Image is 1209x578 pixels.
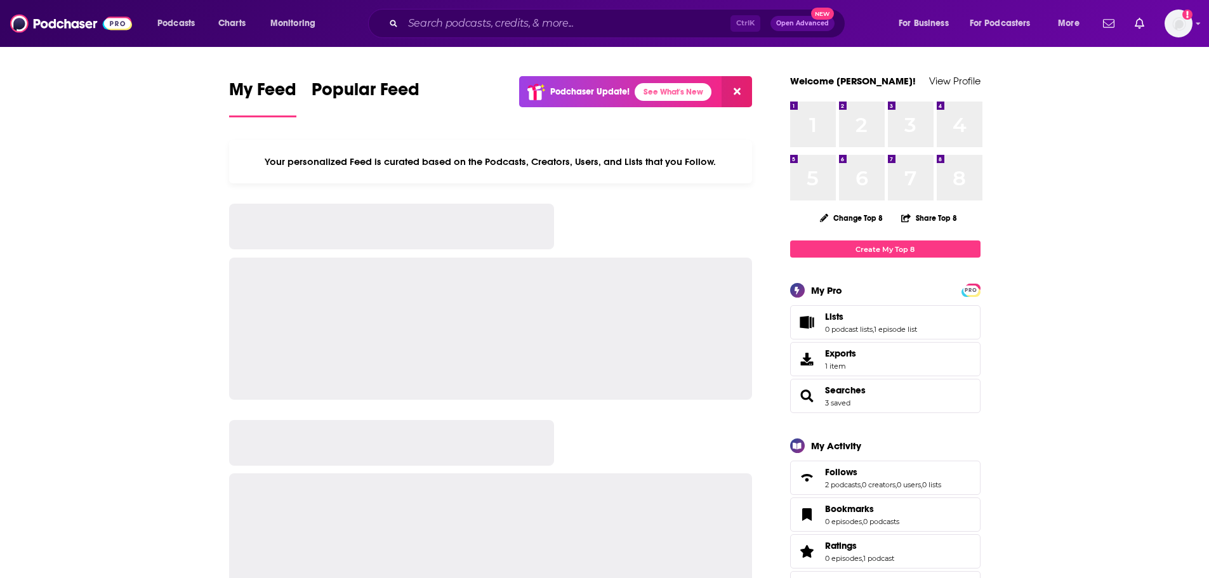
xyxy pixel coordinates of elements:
[795,387,820,405] a: Searches
[825,398,850,407] a: 3 saved
[825,554,862,563] a: 0 episodes
[550,86,630,97] p: Podchaser Update!
[825,325,873,334] a: 0 podcast lists
[1049,13,1095,34] button: open menu
[863,554,894,563] a: 1 podcast
[825,480,861,489] a: 2 podcasts
[1165,10,1192,37] button: Show profile menu
[149,13,211,34] button: open menu
[963,286,979,295] span: PRO
[825,517,862,526] a: 0 episodes
[1130,13,1149,34] a: Show notifications dropdown
[380,9,857,38] div: Search podcasts, credits, & more...
[795,469,820,487] a: Follows
[961,13,1049,34] button: open menu
[825,384,866,396] a: Searches
[825,362,856,371] span: 1 item
[862,554,863,563] span: ,
[825,503,899,515] a: Bookmarks
[897,480,921,489] a: 0 users
[825,311,843,322] span: Lists
[825,348,856,359] span: Exports
[270,15,315,32] span: Monitoring
[790,342,981,376] a: Exports
[862,517,863,526] span: ,
[229,140,753,183] div: Your personalized Feed is curated based on the Podcasts, Creators, Users, and Lists that you Follow.
[730,15,760,32] span: Ctrl K
[825,466,941,478] a: Follows
[790,497,981,532] span: Bookmarks
[812,210,891,226] button: Change Top 8
[635,83,711,101] a: See What's New
[776,20,829,27] span: Open Advanced
[790,461,981,495] span: Follows
[811,284,842,296] div: My Pro
[862,480,895,489] a: 0 creators
[922,480,941,489] a: 0 lists
[770,16,835,31] button: Open AdvancedNew
[218,15,246,32] span: Charts
[1058,15,1080,32] span: More
[403,13,730,34] input: Search podcasts, credits, & more...
[790,305,981,339] span: Lists
[825,540,894,551] a: Ratings
[790,75,916,87] a: Welcome [PERSON_NAME]!
[811,440,861,452] div: My Activity
[873,325,874,334] span: ,
[157,15,195,32] span: Podcasts
[790,379,981,413] span: Searches
[874,325,917,334] a: 1 episode list
[795,313,820,331] a: Lists
[795,506,820,523] a: Bookmarks
[1182,10,1192,20] svg: Add a profile image
[890,13,965,34] button: open menu
[1098,13,1120,34] a: Show notifications dropdown
[1165,10,1192,37] img: User Profile
[229,79,296,117] a: My Feed
[861,480,862,489] span: ,
[229,79,296,108] span: My Feed
[825,466,857,478] span: Follows
[970,15,1031,32] span: For Podcasters
[921,480,922,489] span: ,
[790,534,981,568] span: Ratings
[10,11,132,36] img: Podchaser - Follow, Share and Rate Podcasts
[899,15,949,32] span: For Business
[1165,10,1192,37] span: Logged in as Ashley_Beenen
[825,540,857,551] span: Ratings
[210,13,253,34] a: Charts
[795,350,820,368] span: Exports
[863,517,899,526] a: 0 podcasts
[825,503,874,515] span: Bookmarks
[811,8,834,20] span: New
[312,79,420,117] a: Popular Feed
[929,75,981,87] a: View Profile
[895,480,897,489] span: ,
[312,79,420,108] span: Popular Feed
[963,285,979,294] a: PRO
[901,206,958,230] button: Share Top 8
[795,542,820,560] a: Ratings
[790,240,981,258] a: Create My Top 8
[261,13,332,34] button: open menu
[825,311,917,322] a: Lists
